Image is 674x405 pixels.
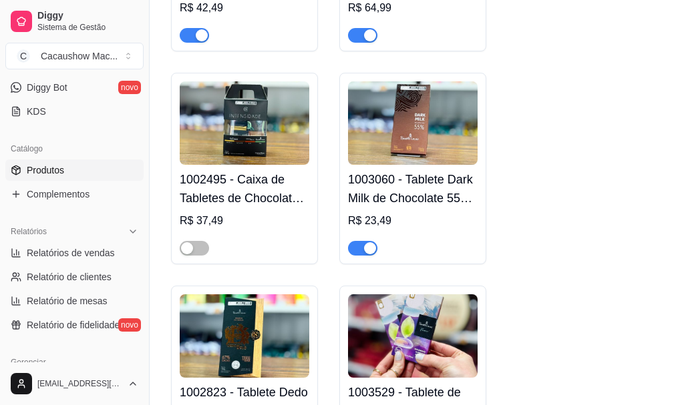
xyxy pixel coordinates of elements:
[180,170,309,208] h4: 1002495 - Caixa de Tabletes de Chocolate Intensidade 150g
[37,378,122,389] span: [EMAIL_ADDRESS][DOMAIN_NAME]
[348,170,478,208] h4: 1003060 - Tablete Dark Milk de Chocolate 55% Cacau 100g
[5,159,144,181] a: Produtos
[5,368,144,400] button: [EMAIL_ADDRESS][DOMAIN_NAME]
[5,352,144,373] div: Gerenciar
[5,266,144,288] a: Relatório de clientes
[5,43,144,69] button: Select a team
[27,246,115,260] span: Relatórios de vendas
[5,242,144,264] a: Relatórios de vendas
[5,101,144,122] a: KDS
[27,81,67,94] span: Diggy Bot
[17,49,30,63] span: C
[27,105,46,118] span: KDS
[27,270,112,284] span: Relatório de clientes
[180,81,309,165] img: product-image
[180,213,309,229] div: R$ 37,49
[348,294,478,378] img: product-image
[5,5,144,37] a: DiggySistema de Gestão
[5,77,144,98] a: Diggy Botnovo
[5,290,144,312] a: Relatório de mesas
[27,294,108,308] span: Relatório de mesas
[180,294,309,378] img: product-image
[5,138,144,159] div: Catálogo
[41,49,118,63] div: Cacaushow Mac ...
[37,10,138,22] span: Diggy
[5,183,144,205] a: Complementos
[27,163,64,177] span: Produtos
[5,314,144,336] a: Relatório de fidelidadenovo
[27,187,90,201] span: Complementos
[37,22,138,33] span: Sistema de Gestão
[348,213,478,229] div: R$ 23,49
[348,81,478,165] img: product-image
[11,226,47,237] span: Relatórios
[27,318,120,332] span: Relatório de fidelidade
